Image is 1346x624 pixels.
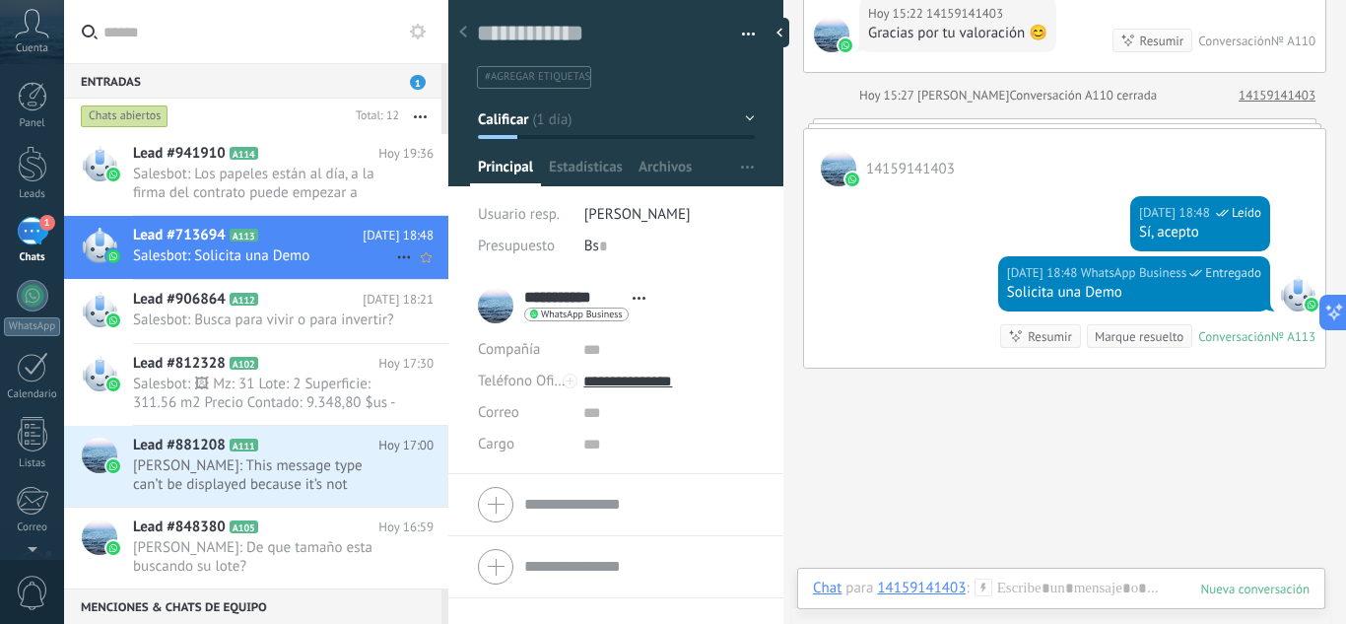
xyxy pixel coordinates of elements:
span: Cuenta [16,42,48,55]
a: Lead #848380 A105 Hoy 16:59 [PERSON_NAME]: De que tamaño esta buscando su lote? [64,508,448,589]
span: Lead #812328 [133,354,226,374]
span: Lead #713694 [133,226,226,245]
div: Leads [4,188,61,201]
span: 1 [39,215,55,231]
div: Sí, acepto [1139,223,1261,243]
span: Salesbot: Solicita una Demo [133,246,396,265]
span: Hoy 19:36 [378,144,434,164]
span: 1 [410,75,426,90]
a: Lead #713694 A113 [DATE] 18:48 Salesbot: Solicita una Demo [64,216,448,279]
img: waba.svg [106,168,120,181]
span: Hoy 16:59 [378,518,434,537]
div: Chats abiertos [81,104,168,128]
span: Leído [1232,203,1261,223]
span: A112 [230,293,258,306]
span: Lead #848380 [133,518,226,537]
div: Solicita una Demo [1007,283,1261,303]
div: Bs [584,231,755,262]
span: Lead #906864 [133,290,226,310]
div: Listas [4,457,61,470]
div: WhatsApp [4,317,60,336]
span: Estadísticas [549,158,623,186]
div: Entradas [64,63,441,99]
span: Presupuesto [478,237,555,255]
div: 14159141403 [877,579,966,596]
span: [PERSON_NAME]: This message type can’t be displayed because it’s not supported yet. [133,456,396,494]
span: Salesbot: Busca para vivir o para invertir? [133,311,396,329]
span: Entregado [1205,263,1261,283]
a: 14159141403 [1239,86,1315,105]
span: #agregar etiquetas [485,70,590,84]
span: A114 [230,147,258,160]
span: Hoy 17:30 [378,354,434,374]
div: Ocultar [770,18,789,47]
div: Hoy 15:27 [859,86,917,105]
img: waba.svg [1305,298,1318,312]
span: para [845,579,873,598]
button: Teléfono Oficina [478,366,569,397]
span: A111 [230,439,258,451]
a: Lead #906864 A112 [DATE] 18:21 Salesbot: Busca para vivir o para invertir? [64,280,448,343]
div: Conversación [1198,33,1271,49]
span: [PERSON_NAME] [584,205,691,224]
span: A113 [230,229,258,242]
img: waba.svg [106,249,120,263]
div: [DATE] 18:48 [1007,263,1081,283]
span: Usuario resp. [478,205,560,224]
span: WhatsApp Business [1280,276,1315,312]
img: waba.svg [839,38,852,52]
div: Resumir [1140,32,1184,50]
div: Conversación [1198,328,1271,345]
span: 14159141403 [926,4,1003,24]
span: A105 [230,520,258,533]
div: Calendario [4,388,61,401]
span: [PERSON_NAME]: De que tamaño esta buscando su lote? [133,538,396,576]
span: Hoy 17:00 [378,436,434,455]
img: waba.svg [845,173,859,186]
div: Cargo [478,429,569,460]
span: 14159141403 [866,160,955,178]
span: [DATE] 18:48 [363,226,434,245]
span: A102 [230,357,258,370]
div: Compañía [478,334,569,366]
span: 14159141403 [814,17,849,52]
span: : [966,579,969,598]
div: Presupuesto [478,231,570,262]
span: Salesbot: Los papeles están al día, a la firma del contrato puede empezar a construir [133,165,396,202]
span: Cargo [478,437,514,451]
div: Resumir [1028,327,1072,346]
span: 14159141403 [821,151,856,186]
div: Hoy 15:22 [868,4,926,24]
button: Correo [478,397,519,429]
span: Salesbot: 🖼 Mz: 31 Lote: 2 Superficie: 311.56 m2 Precio Contado: 9.348,80 $us - 65.427,60 Bs Sect... [133,375,396,412]
span: Archivos [639,158,692,186]
div: [DATE] 18:48 [1139,203,1213,223]
div: Menciones & Chats de equipo [64,589,441,624]
div: Usuario resp. [478,199,570,231]
div: Conversación A110 cerrada [1009,86,1157,105]
div: Chats [4,251,61,264]
div: № A113 [1271,328,1315,345]
a: Lead #881208 A111 Hoy 17:00 [PERSON_NAME]: This message type can’t be displayed because it’s not ... [64,426,448,507]
img: waba.svg [106,313,120,327]
div: Total: 12 [348,106,399,126]
a: Lead #812328 A102 Hoy 17:30 Salesbot: 🖼 Mz: 31 Lote: 2 Superficie: 311.56 m2 Precio Contado: 9.34... [64,344,448,425]
a: Lead #941910 A114 Hoy 19:36 Salesbot: Los papeles están al día, a la firma del contrato puede emp... [64,134,448,215]
div: Panel [4,117,61,130]
span: Principal [478,158,533,186]
div: № A110 [1271,33,1315,49]
span: Teléfono Oficina [478,372,580,390]
img: waba.svg [106,459,120,473]
span: Lead #941910 [133,144,226,164]
span: Karen [917,87,1009,104]
span: [DATE] 18:21 [363,290,434,310]
span: WhatsApp Business [1081,263,1187,283]
span: Correo [478,403,519,422]
img: waba.svg [106,378,120,391]
div: Gracias por tu valoración 😊 [868,24,1047,43]
div: Marque resuelto [1095,327,1183,346]
span: Lead #881208 [133,436,226,455]
img: waba.svg [106,541,120,555]
div: Correo [4,521,61,534]
span: WhatsApp Business [541,310,623,319]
